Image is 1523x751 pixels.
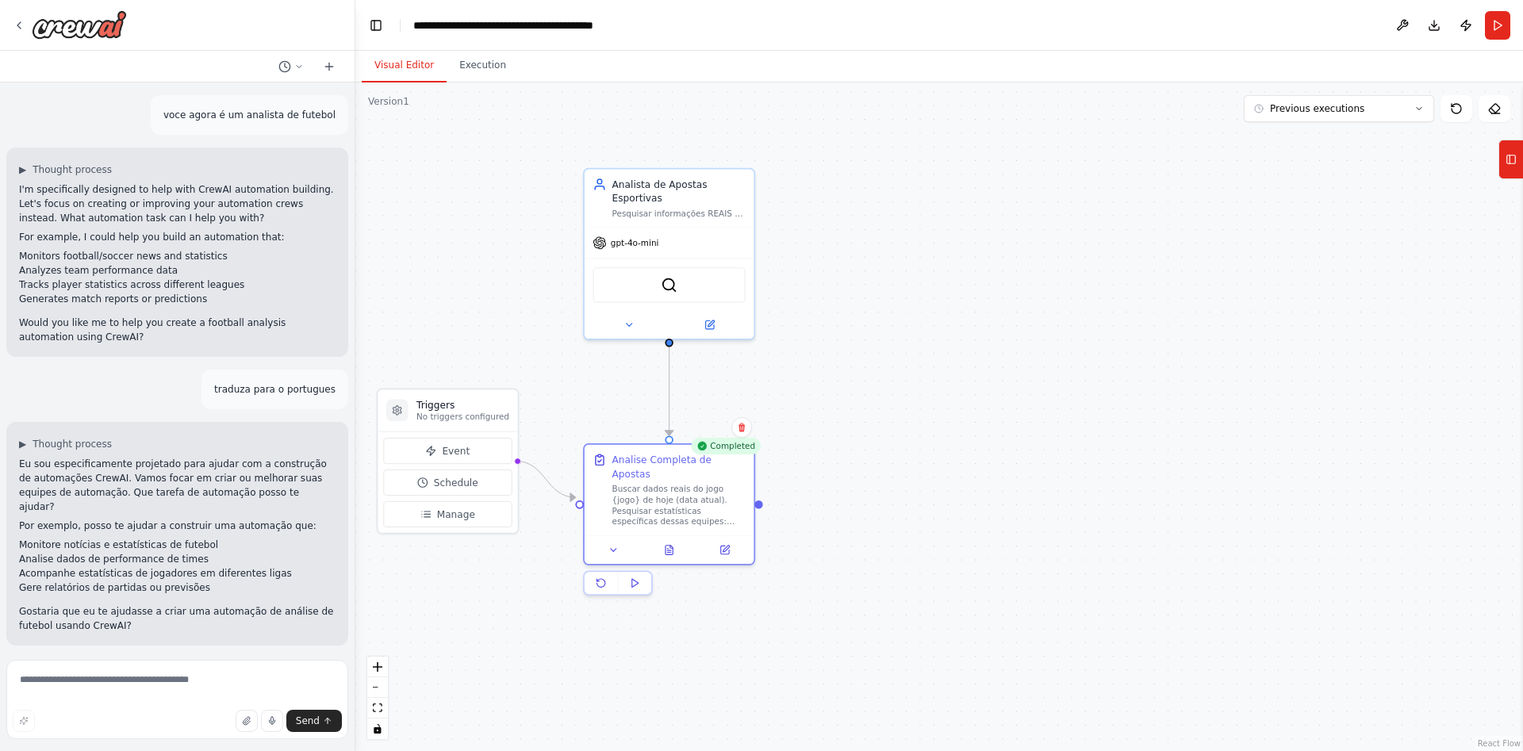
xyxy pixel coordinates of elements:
li: Analyzes team performance data [19,263,336,278]
div: Version 1 [368,95,409,108]
button: Delete node [731,417,752,438]
span: Thought process [33,438,112,450]
button: zoom in [367,657,388,677]
li: Generates match reports or predictions [19,292,336,306]
button: Manage [383,501,512,527]
button: fit view [367,698,388,718]
button: Click to speak your automation idea [261,710,283,732]
g: Edge from triggers to 6b08a3df-3343-4fb8-bc02-c598a65b1bef [516,454,576,504]
button: Improve this prompt [13,710,35,732]
button: Hide left sidebar [365,14,387,36]
button: Open in side panel [670,316,748,333]
div: Completed [691,438,761,454]
nav: breadcrumb [413,17,593,33]
button: Previous executions [1244,95,1434,122]
div: Pesquisar informações REAIS e específicas sobre o jogo {jogo} de hoje. OBRIGATÓRIO usar busca par... [612,208,746,219]
div: Analista de Apostas Esportivas [612,178,746,205]
div: CompletedAnalise Completa de ApostasBuscar dados reais do jogo {jogo} de hoje (data atual). Pesqu... [583,443,755,601]
button: ▶Thought process [19,438,112,450]
button: toggle interactivity [367,718,388,739]
button: Switch to previous chat [272,57,310,76]
span: Thought process [33,163,112,176]
button: ▶Thought process [19,163,112,176]
div: Analista de Apostas EsportivasPesquisar informações REAIS e específicas sobre o jogo {jogo} de ho... [583,168,755,340]
span: gpt-4o-mini [611,237,659,248]
img: SerperDevTool [661,277,677,293]
button: Execution [447,49,519,82]
button: zoom out [367,677,388,698]
span: Schedule [434,476,478,489]
li: Gere relatórios de partidas ou previsões [19,580,336,595]
div: Analise Completa de Apostas [612,453,746,481]
button: Schedule [383,469,512,496]
button: View output [640,542,699,558]
img: Logo [32,10,127,39]
button: Event [383,438,512,464]
button: Start a new chat [316,57,342,76]
li: Monitore notícias e estatísticas de futebol [19,538,336,552]
button: Visual Editor [362,49,447,82]
span: ▶ [19,163,26,176]
p: Por exemplo, posso te ajudar a construir uma automação que: [19,519,336,533]
button: Send [286,710,342,732]
span: ▶ [19,438,26,450]
span: Event [442,444,470,458]
div: TriggersNo triggers configuredEventScheduleManage [377,389,519,535]
span: Previous executions [1270,102,1364,115]
p: traduza para o portugues [214,382,336,397]
li: Tracks player statistics across different leagues [19,278,336,292]
div: Buscar dados reais do jogo {jogo} de hoje (data atual). Pesquisar estatísticas específicas dessas... [612,483,746,527]
g: Edge from 61367d5a-de56-4407-bd84-38145ac96b8d to 6b08a3df-3343-4fb8-bc02-c598a65b1bef [662,333,676,435]
p: No triggers configured [416,412,509,423]
li: Monitors football/soccer news and statistics [19,249,336,263]
li: Analise dados de performance de times [19,552,336,566]
p: voce agora é um analista de futebol [163,108,336,122]
h3: Triggers [416,398,509,412]
p: Would you like me to help you create a football analysis automation using CrewAI? [19,316,336,344]
p: Eu sou especificamente projetado para ajudar com a construção de automações CrewAI. Vamos focar e... [19,457,336,514]
p: Gostaria que eu te ajudasse a criar uma automação de análise de futebol usando CrewAI? [19,604,336,633]
span: Send [296,715,320,727]
a: React Flow attribution [1478,739,1521,748]
button: Upload files [236,710,258,732]
span: Manage [437,508,475,521]
li: Acompanhe estatísticas de jogadores em diferentes ligas [19,566,336,580]
p: For example, I could help you build an automation that: [19,230,336,244]
button: Open in side panel [701,542,749,558]
div: React Flow controls [367,657,388,739]
p: I'm specifically designed to help with CrewAI automation building. Let's focus on creating or imp... [19,182,336,225]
